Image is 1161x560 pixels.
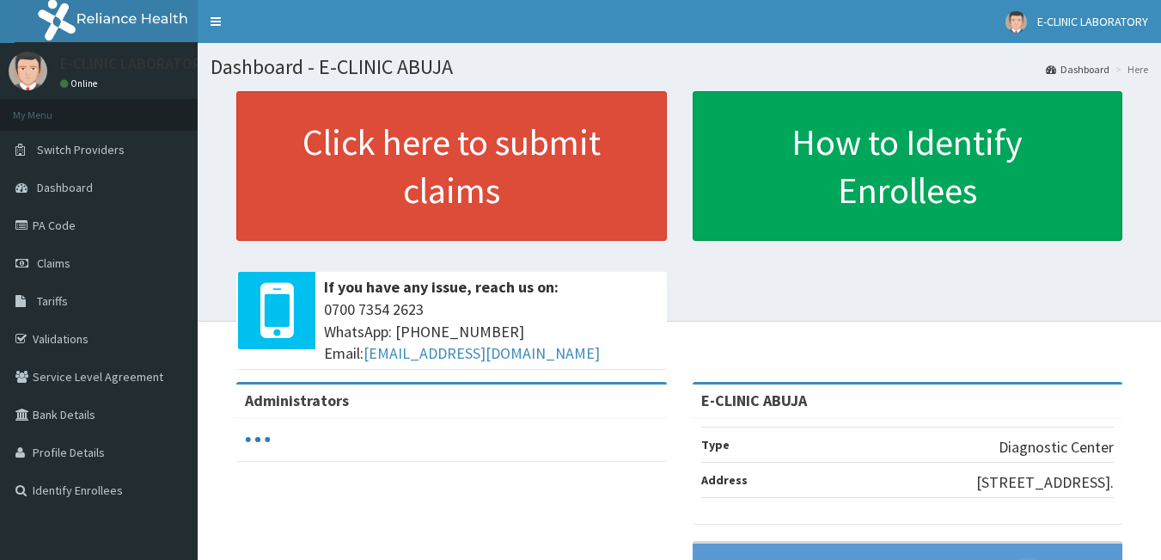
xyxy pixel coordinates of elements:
a: Online [60,77,101,89]
span: Claims [37,255,70,271]
strong: E-CLINIC ABUJA [701,391,807,410]
h1: Dashboard - E-CLINIC ABUJA [211,56,1148,78]
svg: audio-loading [245,427,271,452]
a: How to Identify Enrollees [693,91,1123,241]
span: Dashboard [37,180,93,195]
li: Here [1111,62,1148,77]
b: If you have any issue, reach us on: [324,277,559,297]
a: [EMAIL_ADDRESS][DOMAIN_NAME] [364,343,600,363]
span: Switch Providers [37,142,125,157]
a: Dashboard [1046,62,1109,77]
span: E-CLINIC LABORATORY [1037,14,1148,29]
b: Address [701,472,748,488]
p: [STREET_ADDRESS]. [976,471,1114,494]
p: Diagnostic Center [999,436,1114,458]
img: User Image [1005,11,1027,33]
span: Tariffs [37,293,68,309]
b: Type [701,437,730,452]
a: Click here to submit claims [236,91,667,241]
img: User Image [9,52,47,90]
b: Administrators [245,391,349,410]
span: 0700 7354 2623 WhatsApp: [PHONE_NUMBER] Email: [324,298,658,365]
p: E-CLINIC LABORATORY [60,56,209,71]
